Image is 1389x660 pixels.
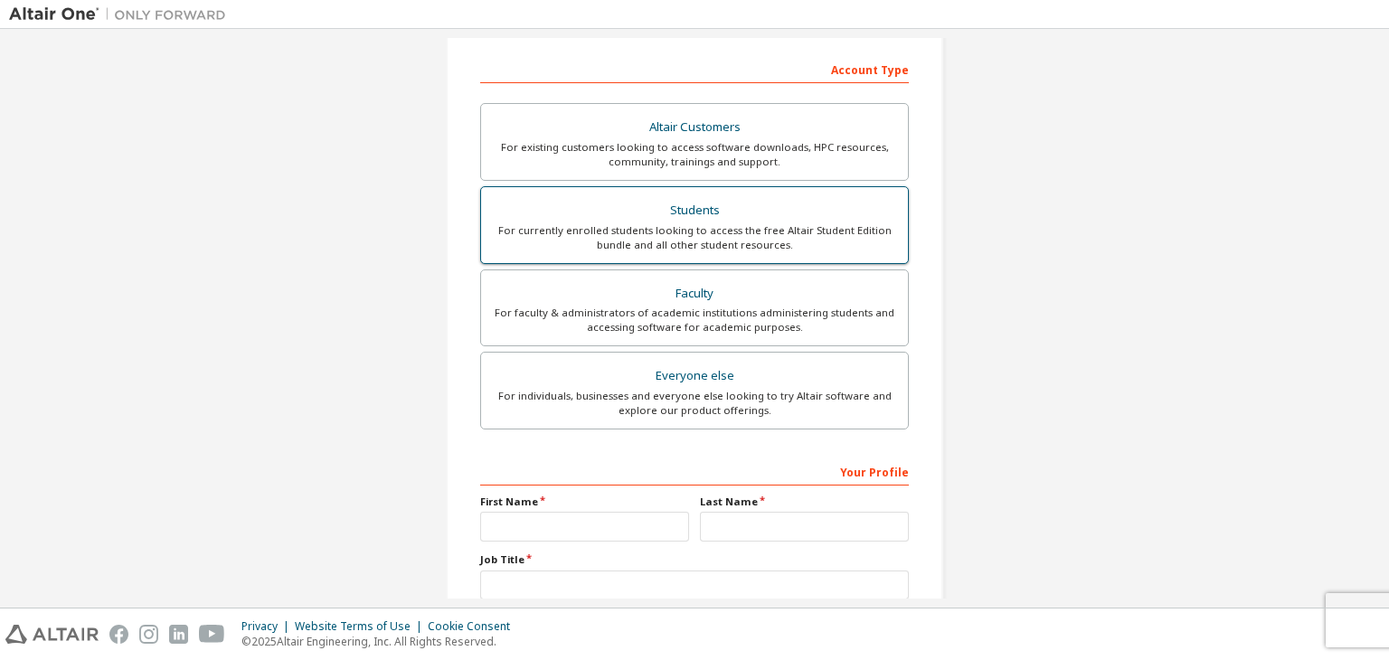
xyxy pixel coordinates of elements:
img: instagram.svg [139,625,158,644]
div: Faculty [492,281,897,306]
div: Account Type [480,54,909,83]
img: facebook.svg [109,625,128,644]
div: Students [492,198,897,223]
img: Altair One [9,5,235,24]
div: For currently enrolled students looking to access the free Altair Student Edition bundle and all ... [492,223,897,252]
p: © 2025 Altair Engineering, Inc. All Rights Reserved. [241,634,521,649]
div: Altair Customers [492,115,897,140]
label: Job Title [480,552,909,567]
img: altair_logo.svg [5,625,99,644]
label: First Name [480,495,689,509]
img: youtube.svg [199,625,225,644]
div: Everyone else [492,363,897,389]
div: Privacy [241,619,295,634]
div: Cookie Consent [428,619,521,634]
div: For existing customers looking to access software downloads, HPC resources, community, trainings ... [492,140,897,169]
div: Website Terms of Use [295,619,428,634]
img: linkedin.svg [169,625,188,644]
div: For faculty & administrators of academic institutions administering students and accessing softwa... [492,306,897,335]
div: For individuals, businesses and everyone else looking to try Altair software and explore our prod... [492,389,897,418]
label: Last Name [700,495,909,509]
div: Your Profile [480,457,909,486]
